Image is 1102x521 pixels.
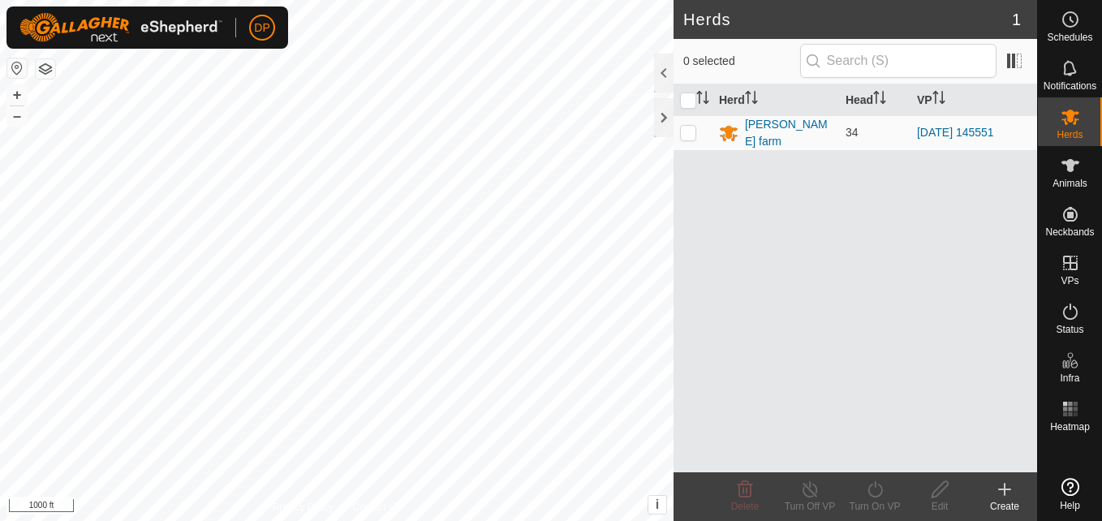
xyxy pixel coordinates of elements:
span: Animals [1052,179,1087,188]
th: Herd [712,84,839,116]
a: [DATE] 145551 [917,126,994,139]
button: – [7,106,27,126]
img: Gallagher Logo [19,13,222,42]
p-sorticon: Activate to sort [932,93,945,106]
span: Schedules [1047,32,1092,42]
span: Neckbands [1045,227,1094,237]
span: VPs [1061,276,1078,286]
span: Herds [1057,130,1083,140]
span: i [656,497,659,511]
button: Reset Map [7,58,27,78]
input: Search (S) [800,44,997,78]
h2: Herds [683,10,1012,29]
span: 34 [846,126,859,139]
button: i [648,496,666,514]
span: Help [1060,501,1080,510]
a: Privacy Policy [273,500,334,515]
button: Map Layers [36,59,55,79]
span: Heatmap [1050,422,1090,432]
span: 0 selected [683,53,800,70]
div: Edit [907,499,972,514]
div: Turn On VP [842,499,907,514]
div: Turn Off VP [777,499,842,514]
p-sorticon: Activate to sort [745,93,758,106]
span: DP [254,19,269,37]
span: Status [1056,325,1083,334]
span: Infra [1060,373,1079,383]
p-sorticon: Activate to sort [873,93,886,106]
span: Delete [731,501,760,512]
th: VP [910,84,1037,116]
div: Create [972,499,1037,514]
div: [PERSON_NAME] farm [745,116,833,150]
button: + [7,85,27,105]
a: Contact Us [353,500,401,515]
a: Help [1038,471,1102,517]
span: Notifications [1044,81,1096,91]
th: Head [839,84,910,116]
p-sorticon: Activate to sort [696,93,709,106]
span: 1 [1012,7,1021,32]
